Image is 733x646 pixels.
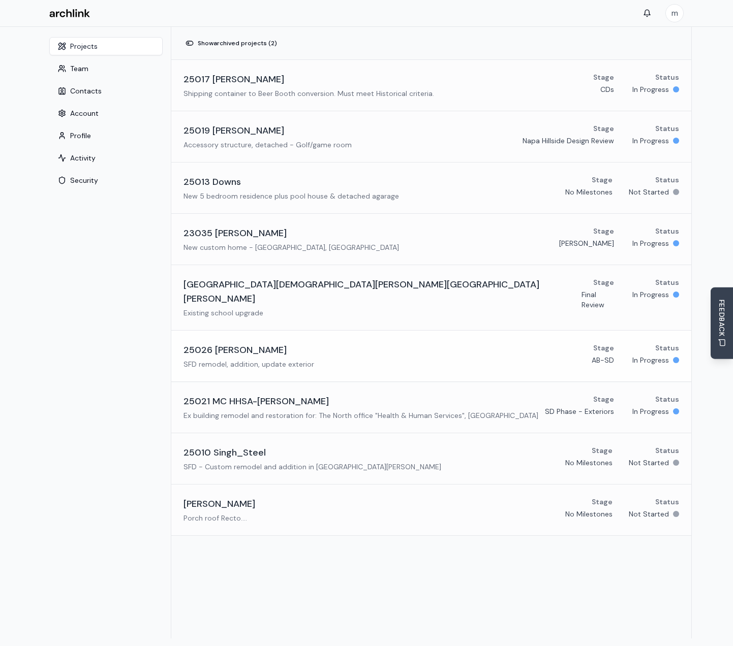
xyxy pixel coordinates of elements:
a: Activity [49,154,163,165]
h3: 25026 [PERSON_NAME] [184,343,287,357]
h3: 25021 MC HHSA-[PERSON_NAME] [184,394,329,408]
p: In Progress [632,84,669,94]
h3: [PERSON_NAME] [184,497,255,511]
button: Projects [49,37,163,55]
img: Archlink [49,9,90,18]
a: [PERSON_NAME]Porch roof Recto....StageNo MilestonesStatusNot Started [171,485,691,535]
p: Porch roof Recto.... [184,513,255,523]
a: [GEOGRAPHIC_DATA][DEMOGRAPHIC_DATA][PERSON_NAME][GEOGRAPHIC_DATA][PERSON_NAME]Existing school upg... [171,265,691,330]
a: 23035 [PERSON_NAME]New custom home - [GEOGRAPHIC_DATA], [GEOGRAPHIC_DATA]Stage[PERSON_NAME]Status... [171,214,691,265]
a: 25013 DownsNew 5 bedroom residence plus pool house & detached agarageStageNo MilestonesStatusNot ... [171,163,691,213]
p: SFD - Custom remodel and addition in [GEOGRAPHIC_DATA][PERSON_NAME] [184,462,441,472]
p: In Progress [632,136,669,146]
p: Status [655,343,679,353]
a: 25021 MC HHSA-[PERSON_NAME]Ex building remodel and restoration for: The North office "Health & Hu... [171,382,691,433]
p: Stage [593,343,614,353]
a: Team [49,64,163,75]
button: Account [49,104,163,122]
p: Ex building remodel and restoration for: The North office "Health & Human Services", [GEOGRAPHIC_... [184,410,538,421]
button: Profile [49,126,163,145]
h3: 25019 [PERSON_NAME] [184,123,284,138]
p: Stage [593,394,614,404]
p: Stage [592,497,613,507]
h3: [GEOGRAPHIC_DATA][DEMOGRAPHIC_DATA][PERSON_NAME][GEOGRAPHIC_DATA][PERSON_NAME] [184,277,582,306]
p: No Milestones [565,458,613,468]
p: Stage [593,277,614,287]
button: Security [49,171,163,189]
p: In Progress [632,238,669,248]
p: Stage [592,175,613,185]
p: Status [655,394,679,404]
p: In Progress [632,355,669,365]
p: Not Started [629,509,669,519]
p: Shipping container to Beer Booth conversion. Must meet Historical criteria. [184,88,434,99]
p: Stage [593,123,614,134]
p: Status [655,72,679,82]
a: Profile [49,132,163,142]
p: No Milestones [565,509,613,519]
a: Account [49,109,163,120]
button: Activity [49,149,163,167]
p: Status [655,497,679,507]
p: AB-SD [592,355,614,365]
p: CDs [600,84,614,94]
h3: 25010 Singh_Steel [184,445,266,460]
p: In Progress [632,289,669,300]
a: 25019 [PERSON_NAME]Accessory structure, detached - Golf/game roomStageNapa Hillside Design Review... [171,111,691,162]
a: 25026 [PERSON_NAME]SFD remodel, addition, update exteriorStageAB-SDStatusIn Progress [171,331,691,381]
p: Status [655,123,679,134]
p: New 5 bedroom residence plus pool house & detached agarage [184,191,399,201]
p: Status [655,175,679,185]
p: Not Started [629,187,669,197]
p: Napa Hillside Design Review [523,136,614,146]
p: Stage [593,72,614,82]
p: [PERSON_NAME] [559,238,614,248]
p: SD Phase - Exteriors [545,406,614,416]
a: Security [49,176,163,187]
a: Projects [49,42,163,53]
p: New custom home - [GEOGRAPHIC_DATA], [GEOGRAPHIC_DATA] [184,242,399,252]
p: Accessory structure, detached - Golf/game room [184,140,352,150]
p: SFD remodel, addition, update exterior [184,359,314,369]
button: Send Feedback [711,287,733,359]
h3: 25013 Downs [184,175,241,189]
p: Not Started [629,458,669,468]
h3: 23035 [PERSON_NAME] [184,226,287,240]
p: No Milestones [565,187,613,197]
p: Status [655,277,679,287]
p: Stage [593,226,614,236]
p: Status [655,226,679,236]
p: Stage [592,445,613,456]
p: Status [655,445,679,456]
h3: 25017 [PERSON_NAME] [184,72,284,86]
p: Existing school upgrade [184,308,582,318]
a: 25017 [PERSON_NAME]Shipping container to Beer Booth conversion. Must meet Historical criteria.Sta... [171,60,691,111]
button: Contacts [49,82,163,100]
button: Team [49,59,163,78]
p: Final Review [582,289,614,310]
button: Showarchived projects (2) [179,35,283,51]
span: m [666,5,683,22]
a: 25010 Singh_SteelSFD - Custom remodel and addition in [GEOGRAPHIC_DATA][PERSON_NAME]StageNo Miles... [171,433,691,484]
span: FEEDBACK [717,300,727,337]
a: Contacts [49,87,163,98]
p: In Progress [632,406,669,416]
